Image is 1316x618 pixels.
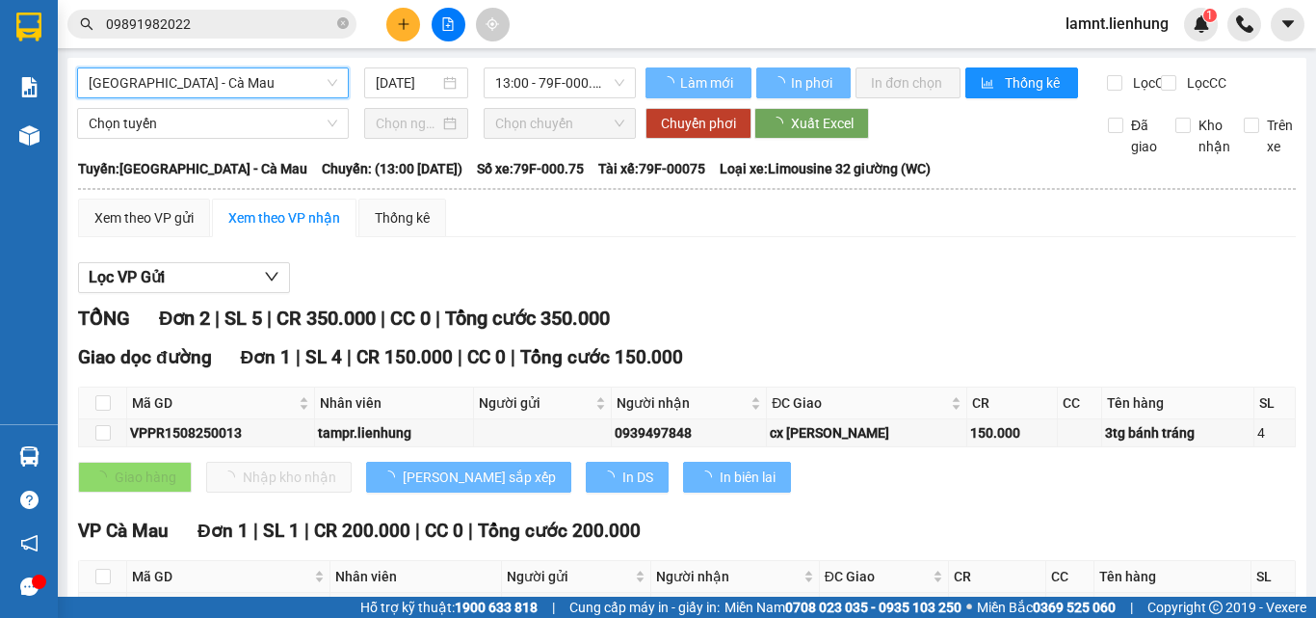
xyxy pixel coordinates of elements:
[661,76,677,90] span: loading
[569,597,720,618] span: Cung cấp máy in - giấy in:
[970,422,1054,443] div: 150.000
[224,307,262,330] span: SL 5
[127,419,315,447] td: VPPR1508250013
[586,462,669,493] button: In DS
[949,561,1046,593] th: CR
[89,265,165,289] span: Lọc VP Gửi
[360,597,538,618] span: Hỗ trợ kỹ thuật:
[680,72,736,94] span: Làm mới
[486,17,499,31] span: aim
[397,17,410,31] span: plus
[615,422,764,443] div: 0939497848
[445,307,610,330] span: Tổng cước 350.000
[132,392,295,414] span: Mã GD
[376,113,439,134] input: Chọn ngày
[825,566,929,587] span: ĐC Giao
[435,307,440,330] span: |
[314,520,410,542] span: CR 200.000
[1254,388,1296,419] th: SL
[720,467,776,488] span: In biên lai
[78,307,130,330] span: TỔNG
[1097,596,1248,617] div: 5tg thuốc tôm
[1257,422,1292,443] div: 4
[403,467,556,488] span: [PERSON_NAME] sắp xếp
[333,596,498,617] div: tampr.lienhung
[1203,9,1217,22] sup: 1
[756,67,851,98] button: In phơi
[754,108,869,139] button: Xuất Excel
[89,68,337,97] span: Nha Trang - Cà Mau
[552,597,555,618] span: |
[476,8,510,41] button: aim
[598,158,705,179] span: Tài xế: 79F-00075
[977,597,1116,618] span: Miền Bắc
[375,207,430,228] div: Thống kê
[772,392,947,414] span: ĐC Giao
[337,17,349,29] span: close-circle
[965,67,1078,98] button: bar-chartThống kê
[507,566,630,587] span: Người gửi
[330,561,502,593] th: Nhân viên
[425,520,463,542] span: CC 0
[16,13,41,41] img: logo-vxr
[263,520,300,542] span: SL 1
[296,346,301,368] span: |
[19,125,39,146] img: warehouse-icon
[683,462,791,493] button: In biên lai
[645,67,751,98] button: Làm mới
[89,109,337,138] span: Chọn tuyến
[337,15,349,34] span: close-circle
[441,17,455,31] span: file-add
[1254,596,1292,617] div: 1
[206,462,352,493] button: Nhập kho nhận
[1105,422,1251,443] div: 3tg bánh tráng
[1130,597,1133,618] span: |
[80,17,93,31] span: search
[477,158,584,179] span: Số xe: 79F-000.75
[78,520,169,542] span: VP Cà Mau
[19,77,39,97] img: solution-icon
[724,597,961,618] span: Miền Nam
[241,346,292,368] span: Đơn 1
[645,108,751,139] button: Chuyển phơi
[1191,115,1238,157] span: Kho nhận
[479,392,592,414] span: Người gửi
[78,346,212,368] span: Giao dọc đường
[130,596,327,617] div: VPPR1508250026
[1259,115,1301,157] span: Trên xe
[791,113,854,134] span: Xuất Excel
[432,8,465,41] button: file-add
[952,596,1042,617] div: 200.000
[78,161,307,176] b: Tuyến: [GEOGRAPHIC_DATA] - Cà Mau
[1046,561,1094,593] th: CC
[654,596,816,617] div: 0983484465
[376,72,439,94] input: 15/08/2025
[386,8,420,41] button: plus
[770,422,963,443] div: cx [PERSON_NAME]
[347,346,352,368] span: |
[617,392,748,414] span: Người nhận
[1050,12,1184,36] span: lamnt.lienhung
[305,346,342,368] span: SL 4
[966,604,972,611] span: ⚪️
[366,462,571,493] button: [PERSON_NAME] sắp xếp
[78,462,192,493] button: Giao hàng
[1123,115,1165,157] span: Đã giao
[1206,9,1213,22] span: 1
[495,68,624,97] span: 13:00 - 79F-000.75
[1102,388,1255,419] th: Tên hàng
[318,422,470,443] div: tampr.lienhung
[20,491,39,509] span: question-circle
[981,76,997,92] span: bar-chart
[253,520,258,542] span: |
[356,346,453,368] span: CR 150.000
[772,76,788,90] span: loading
[520,346,683,368] span: Tổng cước 150.000
[304,520,309,542] span: |
[1094,561,1251,593] th: Tên hàng
[1058,388,1102,419] th: CC
[1279,15,1297,33] span: caret-down
[1271,8,1304,41] button: caret-down
[130,422,311,443] div: VPPR1508250013
[415,520,420,542] span: |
